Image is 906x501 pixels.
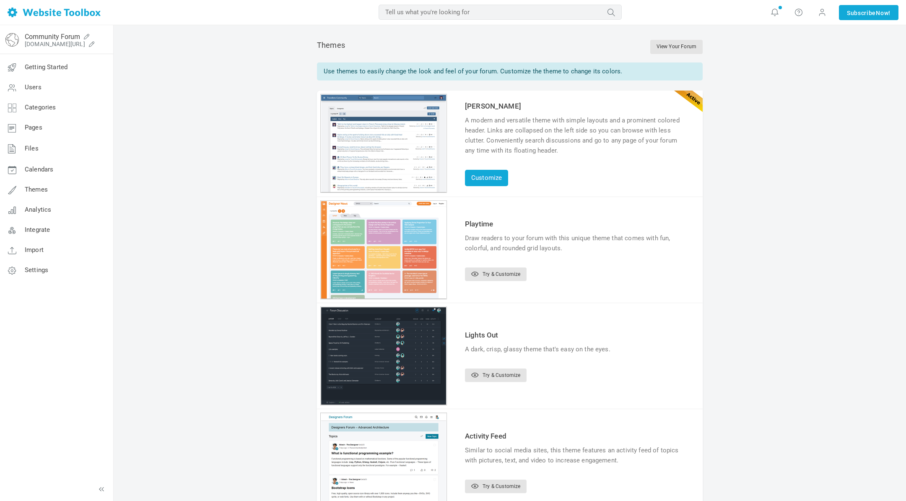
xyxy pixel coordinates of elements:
[465,432,506,440] a: Activity Feed
[25,104,56,111] span: Categories
[465,369,527,382] a: Try & Customize
[25,145,39,152] span: Files
[321,201,446,299] img: playtime_thumb.jpg
[317,62,703,80] div: Use themes to easily change the look and feel of your forum. Customize the theme to change its co...
[321,307,446,405] img: lightsout_thumb.jpg
[25,226,50,234] span: Integrate
[321,293,446,300] a: Preview theme
[818,8,826,17] span: Account
[771,8,779,17] i: Notifications
[465,480,527,493] a: Try & Customize
[465,220,493,228] a: Playtime
[8,8,101,17] img: Home
[839,5,898,20] a: SubscribeNow!
[379,5,622,20] input: Tell us what you're looking for
[465,445,688,465] div: Similar to social media sites, this theme features an activity feed of topics with pictures, text...
[321,186,446,194] a: Customize theme
[465,344,688,354] div: A dark, crisp, glassy theme that's easy on the eyes.
[465,115,688,156] div: A modern and versatile theme with simple layouts and a prominent colored header. Links are collap...
[463,99,690,113] td: [PERSON_NAME]
[25,166,53,173] span: Calendars
[794,8,803,17] i: Help
[25,124,42,131] span: Pages
[97,485,106,493] a: Toggle the menu
[25,186,48,193] span: Themes
[321,399,446,406] a: Preview theme
[25,41,85,47] a: [DOMAIN_NAME][URL]
[650,40,703,54] a: View Your Forum
[25,246,44,254] span: Import
[465,170,508,186] a: Customize
[317,40,703,54] div: Themes
[25,206,51,213] span: Analytics
[5,33,19,47] img: globe-icon.png
[465,267,527,281] a: Try & Customize
[25,266,48,274] span: Settings
[25,83,42,91] span: Users
[25,33,80,41] a: Community Forum
[465,331,498,339] a: Lights Out
[25,63,67,71] span: Getting Started
[465,233,688,253] div: Draw readers to your forum with this unique theme that comes with fun, colorful, and rounded grid...
[321,95,446,192] img: angela_thumb.jpg
[876,8,890,18] span: Now!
